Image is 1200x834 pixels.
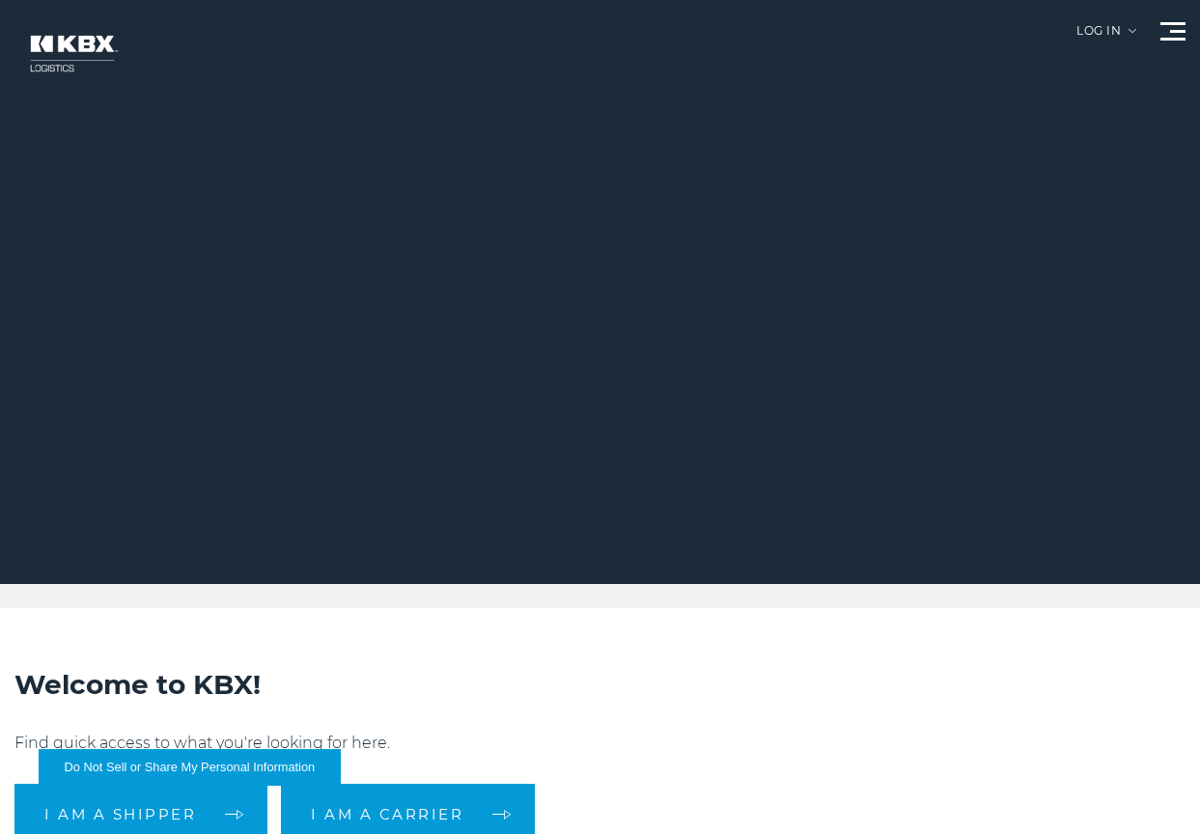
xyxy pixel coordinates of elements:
[14,666,1186,703] h2: Welcome to KBX!
[39,749,341,786] button: Do Not Sell or Share My Personal Information
[14,19,130,88] img: kbx logo
[14,732,1186,755] p: Find quick access to what you're looking for here.
[1129,29,1136,33] img: arrow
[1076,25,1136,51] div: Log in
[44,807,196,821] span: I am a shipper
[311,807,463,821] span: I am a carrier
